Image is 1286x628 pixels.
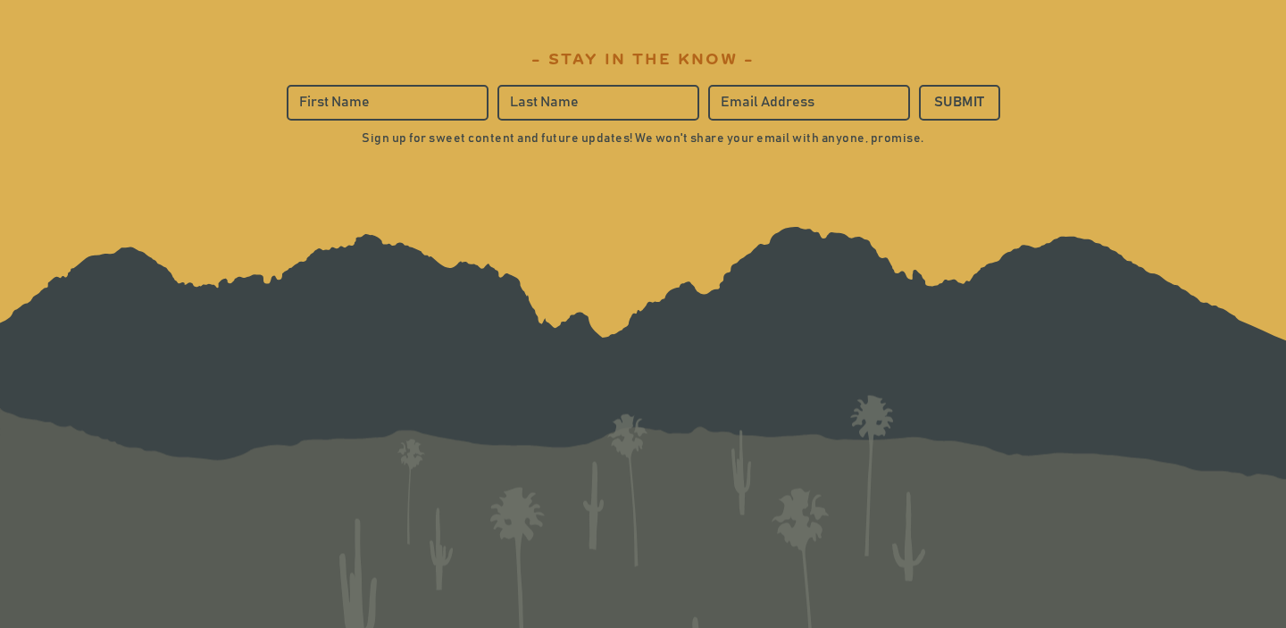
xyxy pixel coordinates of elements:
input: Submit [919,85,1000,121]
form: podcast-mailchimp [287,85,1000,147]
input: Email Address [708,85,910,121]
div: Sign up for sweet content and future updates! We won't share your email with anyone, promise. [362,130,924,147]
input: First Name [287,85,489,121]
input: Last Name [497,85,699,121]
h2: - Stay in the know - [531,44,755,76]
